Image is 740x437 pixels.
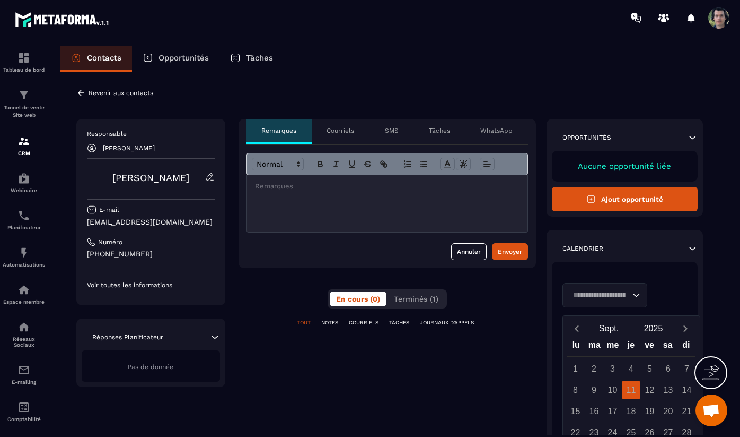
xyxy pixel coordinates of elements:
[87,217,215,227] p: [EMAIL_ADDRESS][DOMAIN_NAME]
[3,44,45,81] a: formationformationTableau de bord
[677,402,696,421] div: 21
[566,381,585,399] div: 8
[15,10,110,29] img: logo
[640,402,659,421] div: 19
[112,172,189,183] a: [PERSON_NAME]
[3,262,45,268] p: Automatisations
[3,416,45,422] p: Comptabilité
[603,402,622,421] div: 17
[336,295,380,303] span: En cours (0)
[622,338,640,356] div: je
[3,299,45,305] p: Espace membre
[492,243,528,260] button: Envoyer
[676,321,695,336] button: Next month
[587,319,631,338] button: Open months overlay
[622,359,640,378] div: 4
[677,338,695,356] div: di
[387,292,445,306] button: Terminés (1)
[87,130,215,138] p: Responsable
[17,52,30,64] img: formation
[3,276,45,313] a: automationsautomationsEspace membre
[562,283,647,307] div: Search for option
[17,246,30,259] img: automations
[562,133,611,142] p: Opportunités
[389,319,409,327] p: TÂCHES
[17,89,30,101] img: formation
[87,281,215,289] p: Voir toutes les informations
[385,126,399,135] p: SMS
[17,284,30,296] img: automations
[603,359,622,378] div: 3
[451,243,487,260] button: Annuler
[603,381,622,399] div: 10
[158,53,209,63] p: Opportunités
[585,338,604,356] div: ma
[659,381,677,399] div: 13
[569,289,630,301] input: Search for option
[87,249,215,259] p: [PHONE_NUMBER]
[17,209,30,222] img: scheduler
[3,150,45,156] p: CRM
[498,246,522,257] div: Envoyer
[420,319,474,327] p: JOURNAUX D'APPELS
[640,381,659,399] div: 12
[3,187,45,193] p: Webinaire
[17,172,30,185] img: automations
[3,201,45,238] a: schedulerschedulerPlanificateur
[99,205,119,214] p: E-mail
[17,401,30,414] img: accountant
[349,319,378,327] p: COURRIELS
[3,393,45,430] a: accountantaccountantComptabilité
[659,359,677,378] div: 6
[261,126,296,135] p: Remarques
[567,338,585,356] div: lu
[219,46,284,72] a: Tâches
[103,144,155,152] p: [PERSON_NAME]
[585,359,603,378] div: 2
[566,402,585,421] div: 15
[562,161,688,171] p: Aucune opportunité liée
[246,53,273,63] p: Tâches
[622,381,640,399] div: 11
[622,402,640,421] div: 18
[640,338,659,356] div: ve
[128,363,173,371] span: Pas de donnée
[3,164,45,201] a: automationsautomationsWebinaire
[327,126,354,135] p: Courriels
[132,46,219,72] a: Opportunités
[562,244,603,253] p: Calendrier
[297,319,311,327] p: TOUT
[17,321,30,333] img: social-network
[659,402,677,421] div: 20
[3,379,45,385] p: E-mailing
[92,333,163,341] p: Réponses Planificateur
[631,319,676,338] button: Open years overlay
[321,319,338,327] p: NOTES
[567,321,587,336] button: Previous month
[3,225,45,230] p: Planificateur
[3,313,45,356] a: social-networksocial-networkRéseaux Sociaux
[429,126,450,135] p: Tâches
[3,104,45,119] p: Tunnel de vente Site web
[60,46,132,72] a: Contacts
[87,53,121,63] p: Contacts
[480,126,513,135] p: WhatsApp
[552,187,698,211] button: Ajout opportunité
[98,238,122,246] p: Numéro
[604,338,622,356] div: me
[3,238,45,276] a: automationsautomationsAutomatisations
[3,81,45,127] a: formationformationTunnel de vente Site web
[566,359,585,378] div: 1
[89,89,153,97] p: Revenir aux contacts
[585,381,603,399] div: 9
[695,395,727,426] div: Ouvrir le chat
[640,359,659,378] div: 5
[17,364,30,376] img: email
[3,67,45,73] p: Tableau de bord
[677,359,696,378] div: 7
[3,356,45,393] a: emailemailE-mailing
[658,338,677,356] div: sa
[17,135,30,148] img: formation
[330,292,386,306] button: En cours (0)
[394,295,438,303] span: Terminés (1)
